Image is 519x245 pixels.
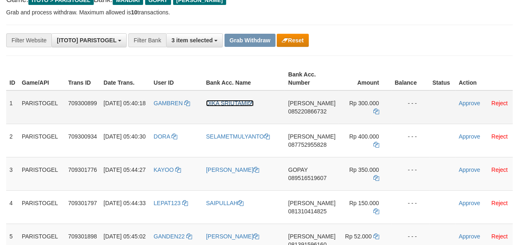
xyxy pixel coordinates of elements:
td: - - - [392,124,429,157]
a: LEPAT123 [154,200,188,206]
button: 3 item selected [166,33,223,47]
td: 1 [6,90,19,124]
td: 4 [6,190,19,224]
th: Bank Acc. Name [203,67,285,90]
p: Grab and process withdraw. Maximum allowed is transactions. [6,8,513,16]
td: 3 [6,157,19,190]
a: Reject [491,133,508,140]
a: [PERSON_NAME] [206,166,259,173]
a: Reject [491,166,508,173]
a: SAIPULLAH [206,200,243,206]
span: GOPAY [288,166,308,173]
td: - - - [392,157,429,190]
th: ID [6,67,19,90]
a: Approve [459,200,480,206]
td: PARISTOGEL [19,90,65,124]
strong: 10 [131,9,137,16]
th: Balance [392,67,429,90]
a: Copy 150000 to clipboard [373,208,379,215]
div: Filter Website [6,33,51,47]
span: [PERSON_NAME] [288,133,336,140]
th: Status [429,67,456,90]
span: GANDEN22 [154,233,185,240]
th: Amount [339,67,392,90]
a: DIKA SRIUTAMI [206,100,254,106]
a: Approve [459,233,480,240]
a: GANDEN22 [154,233,192,240]
a: SELAMETMULYANTO [206,133,270,140]
td: PARISTOGEL [19,124,65,157]
th: Date Trans. [100,67,151,90]
a: GAMBREN [154,100,190,106]
button: Grab Withdraw [225,34,275,47]
a: KAYOO [154,166,181,173]
span: [DATE] 05:45:02 [104,233,146,240]
span: [DATE] 05:44:33 [104,200,146,206]
span: Rp 150.000 [349,200,379,206]
a: Copy 350000 to clipboard [373,175,379,181]
span: 709301898 [68,233,97,240]
span: GAMBREN [154,100,183,106]
button: [ITOTO] PARISTOGEL [51,33,127,47]
span: LEPAT123 [154,200,181,206]
span: Copy 081310414825 to clipboard [288,208,327,215]
span: Copy 085220866732 to clipboard [288,108,327,115]
a: [PERSON_NAME] [206,233,259,240]
th: User ID [151,67,203,90]
a: Approve [459,133,480,140]
span: Copy 087752955828 to clipboard [288,141,327,148]
td: - - - [392,190,429,224]
span: Copy 089516519607 to clipboard [288,175,327,181]
a: Copy 400000 to clipboard [373,141,379,148]
td: PARISTOGEL [19,190,65,224]
span: Rp 350.000 [349,166,379,173]
th: Action [456,67,513,90]
a: Reject [491,100,508,106]
span: KAYOO [154,166,174,173]
span: 709301776 [68,166,97,173]
a: Reject [491,200,508,206]
span: [DATE] 05:40:18 [104,100,146,106]
span: [PERSON_NAME] [288,100,336,106]
span: 709301797 [68,200,97,206]
div: Filter Bank [128,33,166,47]
span: 709300934 [68,133,97,140]
span: Rp 400.000 [349,133,379,140]
span: DORA [154,133,170,140]
th: Bank Acc. Number [285,67,339,90]
a: Copy 52000 to clipboard [373,233,379,240]
span: [DATE] 05:44:27 [104,166,146,173]
a: Copy 300000 to clipboard [373,108,379,115]
span: 3 item selected [171,37,213,44]
td: - - - [392,90,429,124]
th: Trans ID [65,67,100,90]
th: Game/API [19,67,65,90]
span: Rp 52.000 [345,233,372,240]
a: DORA [154,133,178,140]
td: PARISTOGEL [19,157,65,190]
a: Approve [459,166,480,173]
span: [PERSON_NAME] [288,200,336,206]
a: Approve [459,100,480,106]
td: 2 [6,124,19,157]
span: [DATE] 05:40:30 [104,133,146,140]
button: Reset [277,34,308,47]
span: Rp 300.000 [349,100,379,106]
a: Reject [491,233,508,240]
span: 709300899 [68,100,97,106]
span: [ITOTO] PARISTOGEL [57,37,116,44]
span: [PERSON_NAME] [288,233,336,240]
